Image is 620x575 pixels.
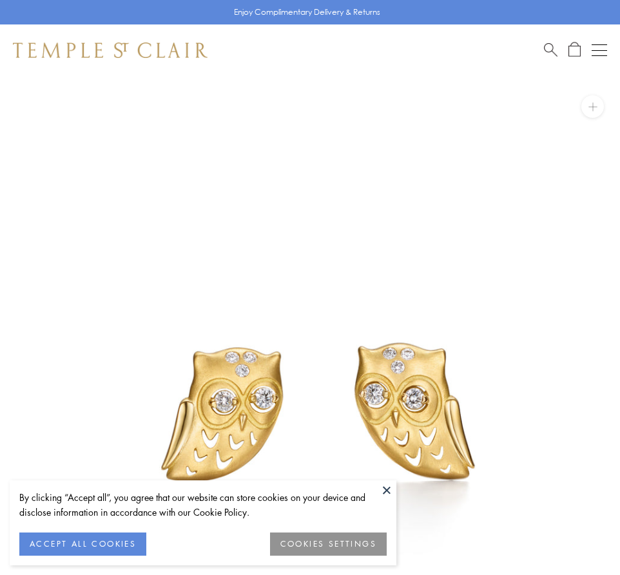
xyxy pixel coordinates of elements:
img: Temple St. Clair [13,42,208,58]
button: COOKIES SETTINGS [270,533,387,556]
a: Open Shopping Bag [568,42,581,58]
a: Search [544,42,557,58]
p: Enjoy Complimentary Delivery & Returns [234,6,380,19]
button: ACCEPT ALL COOKIES [19,533,146,556]
button: Open navigation [592,42,607,58]
div: By clicking “Accept all”, you agree that our website can store cookies on your device and disclos... [19,490,387,520]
